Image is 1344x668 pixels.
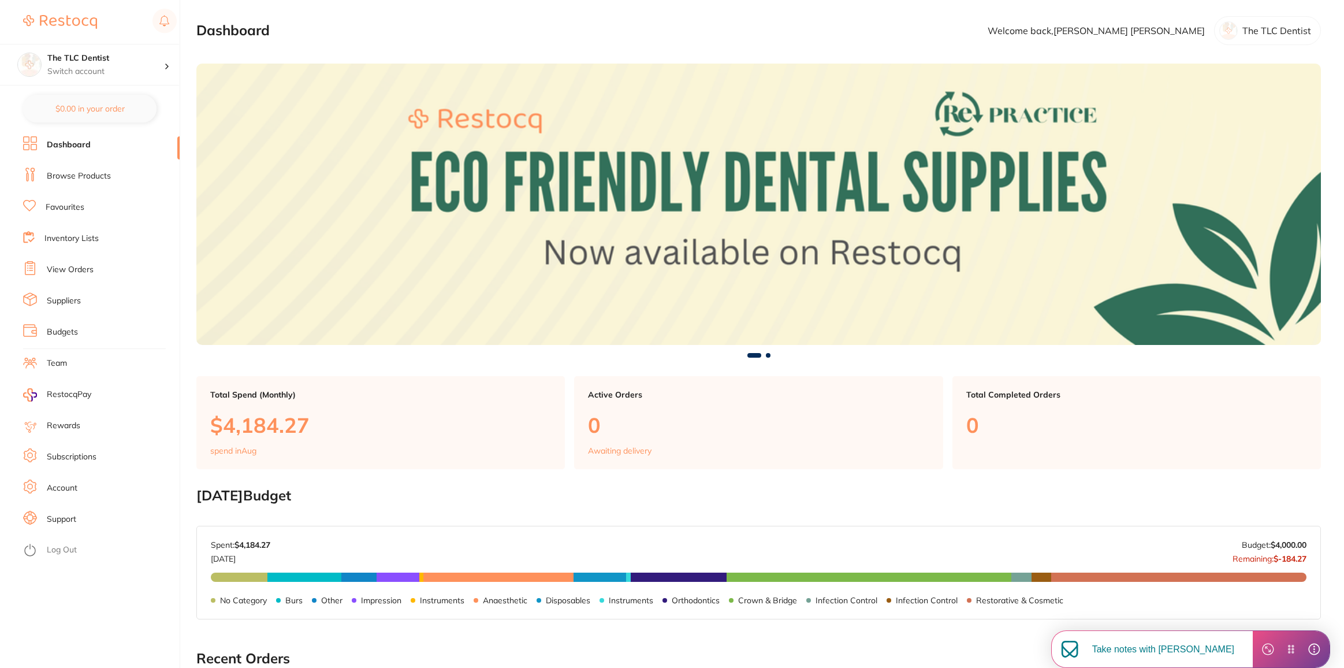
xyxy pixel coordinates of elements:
a: Team [47,358,67,369]
a: Suppliers [47,295,81,307]
p: Awaiting delivery [588,446,651,455]
p: Anaesthetic [483,596,527,605]
p: Crown & Bridge [738,596,797,605]
img: The TLC Dentist [18,53,41,76]
strong: $4,184.27 [234,540,270,550]
img: RestocqPay [23,388,37,402]
a: Browse Products [47,170,111,182]
p: Instruments [420,596,464,605]
p: Disposables [546,596,590,605]
img: Restocq Logo [23,15,97,29]
a: View Orders [47,264,94,276]
p: $4,184.27 [210,413,551,437]
p: Other [321,596,342,605]
h2: Recent Orders [196,651,1321,667]
div: Take notes with [PERSON_NAME] [1052,631,1253,667]
a: Dashboard [47,139,91,151]
a: Account [47,483,77,494]
p: Spent: [211,540,270,550]
p: Welcome back, [PERSON_NAME] [PERSON_NAME] [988,25,1205,36]
p: Infection Control [896,596,958,605]
p: Budget: [1242,540,1306,550]
a: Budgets [47,326,78,338]
a: Support [47,514,76,525]
p: No Category [220,596,267,605]
a: Inventory Lists [44,233,99,244]
a: Log Out [47,544,77,556]
p: [DATE] [211,550,270,563]
p: Burs [285,596,303,605]
a: Active Orders0Awaiting delivery [574,376,943,470]
p: Total Completed Orders [966,390,1307,399]
strong: $-184.27 [1274,554,1306,564]
p: The TLC Dentist [1242,25,1311,36]
a: Total Spend (Monthly)$4,184.27spend inAug [196,376,565,470]
button: $0.00 in your order [23,95,157,123]
p: Remaining: [1233,550,1306,563]
a: RestocqPay [23,388,91,402]
p: Impression [361,596,401,605]
span: RestocqPay [47,389,91,400]
a: Favourites [46,202,84,213]
a: Restocq Logo [23,9,97,35]
p: Restorative & Cosmetic [976,596,1063,605]
p: 0 [966,413,1307,437]
button: Log Out [23,541,176,560]
strong: $4,000.00 [1271,540,1306,550]
img: Dashboard [196,64,1321,345]
p: 0 [588,413,929,437]
a: Rewards [47,420,80,432]
h2: Dashboard [196,23,270,39]
p: spend in Aug [210,446,256,455]
a: Total Completed Orders0 [952,376,1321,470]
h4: The TLC Dentist [47,53,164,64]
p: Orthodontics [672,596,720,605]
p: Total Spend (Monthly) [210,390,551,399]
p: Instruments [609,596,653,605]
h2: [DATE] Budget [196,488,1321,504]
p: Infection Control [816,596,877,605]
p: Switch account [47,66,164,77]
a: Subscriptions [47,451,96,463]
p: Active Orders [588,390,929,399]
